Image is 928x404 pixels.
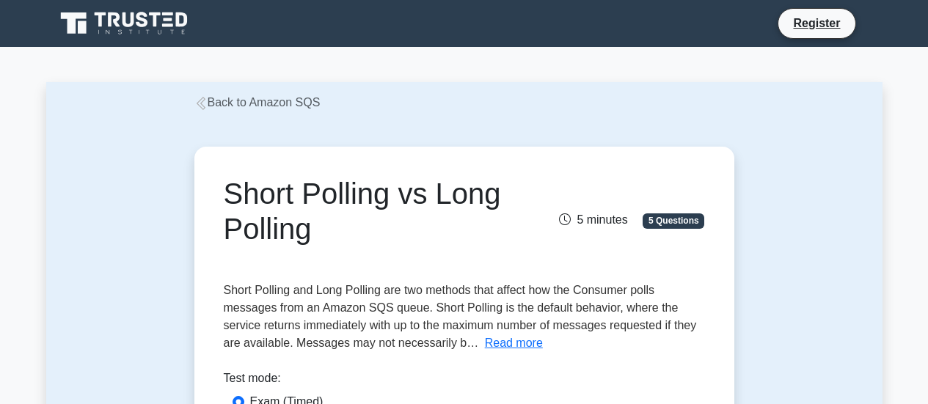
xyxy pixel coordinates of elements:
a: Back to Amazon SQS [194,96,321,109]
a: Register [784,14,849,32]
span: 5 minutes [559,213,627,226]
span: Short Polling and Long Polling are two methods that affect how the Consumer polls messages from a... [224,284,697,349]
button: Read more [485,334,543,352]
div: Test mode: [224,370,705,393]
span: 5 Questions [643,213,704,228]
h1: Short Polling vs Long Polling [224,176,538,246]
